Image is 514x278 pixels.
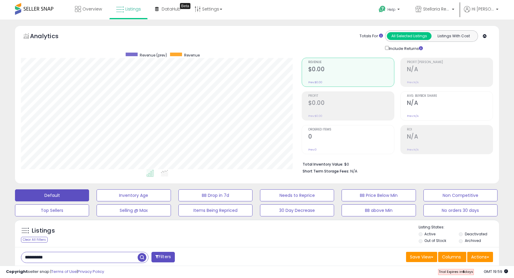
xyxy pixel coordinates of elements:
[387,32,432,40] button: All Selected Listings
[462,269,465,274] b: 6
[82,6,102,12] span: Overview
[51,269,77,274] a: Terms of Use
[125,6,141,12] span: Listings
[350,168,357,174] span: N/A
[140,53,167,58] span: Revenue (prev)
[308,81,322,84] small: Prev: $0.00
[465,231,487,237] label: Deactivated
[303,160,489,167] li: $0
[162,6,181,12] span: DataHub
[442,254,461,260] span: Columns
[423,189,498,201] button: Non Competitive
[15,189,89,201] button: Default
[407,61,493,64] span: Profit [PERSON_NAME]
[308,128,394,131] span: Ordered Items
[308,148,317,151] small: Prev: 0
[360,33,383,39] div: Totals For
[472,6,494,12] span: Hi [PERSON_NAME]
[406,252,437,262] button: Save View
[308,94,394,98] span: Profit
[407,99,493,108] h2: N/A
[178,189,253,201] button: BB Drop in 7d
[387,7,396,12] span: Help
[184,53,200,58] span: Revenue
[308,114,322,118] small: Prev: $0.00
[21,237,48,243] div: Clear All Filters
[303,162,343,167] b: Total Inventory Value:
[419,225,499,230] p: Listing States:
[407,94,493,98] span: Avg. Buybox Share
[6,269,28,274] strong: Copyright
[465,238,481,243] label: Archived
[260,204,334,216] button: 30 Day Decrease
[424,231,435,237] label: Active
[407,81,419,84] small: Prev: N/A
[423,6,450,12] span: Stellaria Retail
[407,128,493,131] span: ROI
[484,269,508,274] span: 2025-10-14 19:59 GMT
[180,3,190,9] div: Tooltip anchor
[438,252,466,262] button: Columns
[97,189,171,201] button: Inventory Age
[407,148,419,151] small: Prev: N/A
[308,133,394,141] h2: 0
[378,5,386,13] i: Get Help
[97,204,171,216] button: Selling @ Max
[15,204,89,216] button: Top Sellers
[439,269,473,274] span: Trial Expires in days
[431,32,476,40] button: Listings With Cost
[78,269,104,274] a: Privacy Policy
[308,99,394,108] h2: $0.00
[342,189,416,201] button: BB Price Below Min
[424,238,446,243] label: Out of Stock
[151,252,175,262] button: Filters
[6,269,104,275] div: seller snap | |
[30,32,70,42] h5: Analytics
[303,169,349,174] b: Short Term Storage Fees:
[342,204,416,216] button: BB above Min
[467,252,493,262] button: Actions
[464,6,498,20] a: Hi [PERSON_NAME]
[260,189,334,201] button: Needs to Reprice
[381,45,430,52] div: Include Returns
[407,133,493,141] h2: N/A
[308,61,394,64] span: Revenue
[32,227,55,235] h5: Listings
[407,66,493,74] h2: N/A
[178,204,253,216] button: Items Being Repriced
[374,1,406,20] a: Help
[407,114,419,118] small: Prev: N/A
[423,204,498,216] button: No orders 30 days
[308,66,394,74] h2: $0.00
